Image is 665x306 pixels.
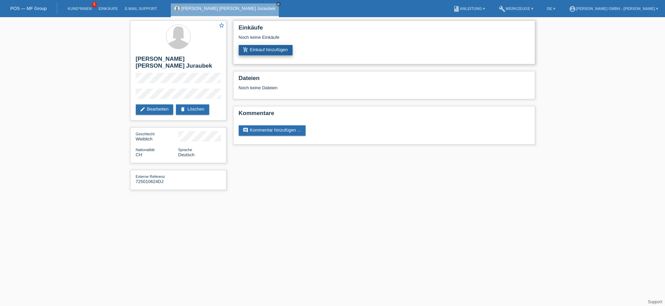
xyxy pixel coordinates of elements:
[218,22,225,30] a: star_border
[181,6,276,11] a: [PERSON_NAME] [PERSON_NAME] Juraubek
[243,47,248,53] i: add_shopping_cart
[136,104,174,115] a: editBearbeiten
[544,7,559,11] a: DE ▾
[92,2,97,8] span: 5
[239,110,530,120] h2: Kommentare
[239,85,448,90] div: Noch keine Dateien
[239,75,530,85] h2: Dateien
[140,106,145,112] i: edit
[239,45,293,55] a: add_shopping_cartEinkauf hinzufügen
[136,174,178,184] div: 725010624DJ
[64,7,95,11] a: Kund*innen
[136,132,155,136] span: Geschlecht
[569,5,576,12] i: account_circle
[136,56,221,73] h2: [PERSON_NAME] [PERSON_NAME] Juraubek
[276,2,281,7] a: close
[136,174,165,179] span: Externe Referenz
[566,7,662,11] a: account_circle[PERSON_NAME] GmbH - [PERSON_NAME] ▾
[239,24,530,35] h2: Einkäufe
[136,148,155,152] span: Nationalität
[450,7,488,11] a: bookAnleitung ▾
[176,104,209,115] a: deleteLöschen
[136,152,142,157] span: Schweiz
[243,127,248,133] i: comment
[218,22,225,29] i: star_border
[180,106,186,112] i: delete
[239,125,306,136] a: commentKommentar hinzufügen ...
[648,299,662,304] a: Support
[121,7,161,11] a: E-Mail Support
[499,5,506,12] i: build
[239,35,530,45] div: Noch keine Einkäufe
[178,148,192,152] span: Sprache
[495,7,537,11] a: buildWerkzeuge ▾
[136,131,178,141] div: Weiblich
[453,5,460,12] i: book
[10,6,47,11] a: POS — MF Group
[95,7,121,11] a: Einkäufe
[277,2,280,6] i: close
[178,152,195,157] span: Deutsch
